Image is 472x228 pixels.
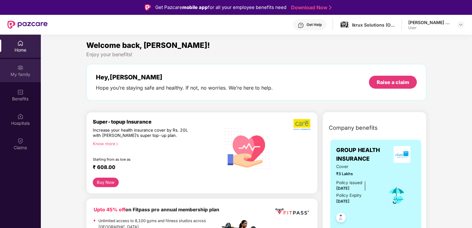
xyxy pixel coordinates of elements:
img: svg+xml;base64,PHN2ZyBpZD0iSGVscC0zMngzMiIgeG1sbnM9Imh0dHA6Ly93d3cudzMub3JnLzIwMDAvc3ZnIiB3aWR0aD... [298,22,304,28]
img: images%20(3).jpg [340,20,349,29]
div: [PERSON_NAME] H D [408,19,452,25]
img: svg+xml;base64,PHN2ZyBpZD0iQmVuZWZpdHMiIHhtbG5zPSJodHRwOi8vd3d3LnczLm9yZy8yMDAwL3N2ZyIgd2lkdGg9Ij... [17,89,24,95]
span: GROUP HEALTH INSURANCE [337,146,389,163]
span: [DATE] [337,199,350,204]
span: [DATE] [337,186,350,191]
img: fppp.png [274,206,310,217]
span: Welcome back, [PERSON_NAME]! [86,41,210,50]
span: Company benefits [329,124,378,132]
div: User [408,25,452,30]
strong: mobile app [182,4,208,10]
img: insurerLogo [394,146,410,163]
img: svg+xml;base64,PHN2ZyBpZD0iSG9zcGl0YWxzIiB4bWxucz0iaHR0cDovL3d3dy53My5vcmcvMjAwMC9zdmciIHdpZHRoPS... [17,113,24,120]
div: ₹ 608.00 [93,164,214,171]
img: icon [387,185,407,206]
div: Hey, [PERSON_NAME] [96,74,273,81]
a: Download Now [291,4,330,11]
img: Stroke [329,4,332,11]
span: right [115,142,119,146]
img: svg+xml;base64,PHN2ZyBpZD0iSG9tZSIgeG1sbnM9Imh0dHA6Ly93d3cudzMub3JnLzIwMDAvc3ZnIiB3aWR0aD0iMjAiIG... [17,40,24,46]
div: Hope you’re staying safe and healthy. If not, no worries. We’re here to help. [96,85,273,91]
div: Enjoy your benefits! [86,51,427,58]
div: Policy Expiry [337,192,362,199]
img: svg+xml;base64,PHN2ZyBpZD0iQ2xhaW0iIHhtbG5zPSJodHRwOi8vd3d3LnczLm9yZy8yMDAwL3N2ZyIgd2lkdGg9IjIwIi... [17,138,24,144]
div: Ikrux Solutions (Opc) Private Limited [352,22,395,28]
b: on Fitpass pro annual membership plan [94,207,219,213]
span: Cover [337,163,378,170]
div: Get Pazcare for all your employee benefits need [155,4,286,11]
div: Raise a claim [377,79,409,86]
img: svg+xml;base64,PHN2ZyBpZD0iRHJvcGRvd24tMzJ4MzIiIHhtbG5zPSJodHRwOi8vd3d3LnczLm9yZy8yMDAwL3N2ZyIgd2... [458,22,463,27]
img: New Pazcare Logo [7,21,48,29]
button: Buy Now [93,178,119,187]
img: svg+xml;base64,PHN2ZyB4bWxucz0iaHR0cDovL3d3dy53My5vcmcvMjAwMC9zdmciIHdpZHRoPSI0OC45NDMiIGhlaWdodD... [333,211,349,226]
img: svg+xml;base64,PHN2ZyB3aWR0aD0iMjAiIGhlaWdodD0iMjAiIHZpZXdCb3g9IjAgMCAyMCAyMCIgZmlsbD0ibm9uZSIgeG... [17,65,24,71]
div: Starting from as low as [93,157,194,162]
div: Know more [93,141,217,146]
div: Increase your health insurance cover by Rs. 20L with [PERSON_NAME]’s super top-up plan. [93,128,194,138]
div: Get Help [307,22,322,27]
img: b5dec4f62d2307b9de63beb79f102df3.png [294,119,311,130]
img: svg+xml;base64,PHN2ZyB4bWxucz0iaHR0cDovL3d3dy53My5vcmcvMjAwMC9zdmciIHhtbG5zOnhsaW5rPSJodHRwOi8vd3... [220,120,275,176]
img: Logo [145,4,151,11]
div: Super-topup Insurance [93,119,220,125]
div: Policy issued [337,179,363,186]
span: ₹3 Lakhs [337,171,378,177]
b: Upto 45% off [94,207,125,213]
